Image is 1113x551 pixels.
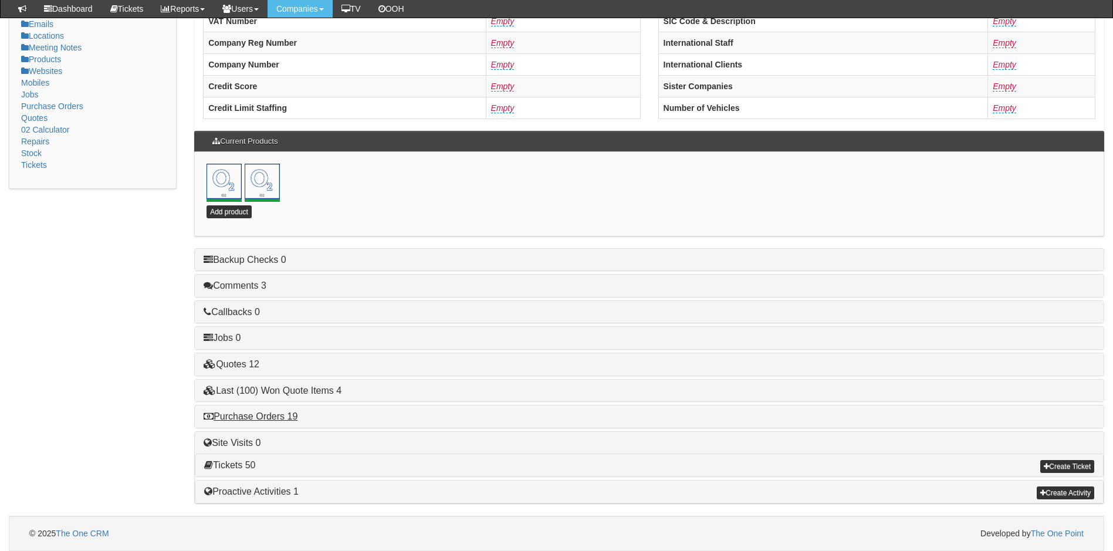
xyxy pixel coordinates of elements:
a: Add product [207,205,252,218]
a: Empty [491,60,515,70]
img: o2.png [207,164,242,199]
a: Backup Checks 0 [204,255,286,265]
span: © 2025 [29,529,109,538]
a: Proactive Activities 1 [204,486,299,496]
a: Callbacks 0 [204,307,260,317]
a: Empty [993,82,1016,92]
a: Office 365 (02)<br> No from date <br> No to date [245,164,280,199]
a: Tickets [21,160,47,170]
a: Last (100) Won Quote Items 4 [204,386,341,395]
a: Create Activity [1037,486,1094,499]
a: Websites [21,66,62,76]
span: Developed by [980,528,1084,539]
a: Site Visits 0 [204,438,261,448]
th: International Clients [658,53,988,75]
a: Empty [993,103,1016,113]
a: 02 Calculator [21,125,70,134]
th: Credit Score [204,75,486,97]
a: Empty [993,38,1016,48]
a: Comments 3 [204,280,266,290]
th: SIC Code & Description [658,10,988,32]
a: Mobiles [21,78,49,87]
a: The One Point [1031,529,1084,538]
a: Empty [491,38,515,48]
a: Empty [491,103,515,113]
a: Jobs 0 [204,333,241,343]
a: Emails [21,19,53,29]
img: o2.png [245,164,280,199]
a: Create Ticket [1040,460,1094,473]
th: Company Number [204,53,486,75]
a: Empty [491,16,515,26]
a: Repairs [21,137,49,146]
a: Meeting Notes [21,43,82,52]
a: Products [21,55,61,64]
th: VAT Number [204,10,486,32]
a: Empty [993,16,1016,26]
th: Company Reg Number [204,32,486,53]
a: Empty [993,60,1016,70]
a: Quotes [21,113,48,123]
h3: Current Products [207,131,283,151]
a: Jobs [21,90,39,99]
a: The One CRM [56,529,109,538]
th: Number of Vehicles [658,97,988,119]
a: Quotes 12 [204,359,259,369]
a: Mobile o2<br> 19th Mar 2018 <br> 19th Mar 2020 [207,164,242,199]
a: Purchase Orders [21,102,83,111]
a: Locations [21,31,64,40]
a: Stock [21,148,42,158]
th: International Staff [658,32,988,53]
a: Tickets 50 [204,460,255,470]
th: Sister Companies [658,75,988,97]
a: Purchase Orders 19 [204,411,297,421]
th: Credit Limit Staffing [204,97,486,119]
a: Empty [491,82,515,92]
